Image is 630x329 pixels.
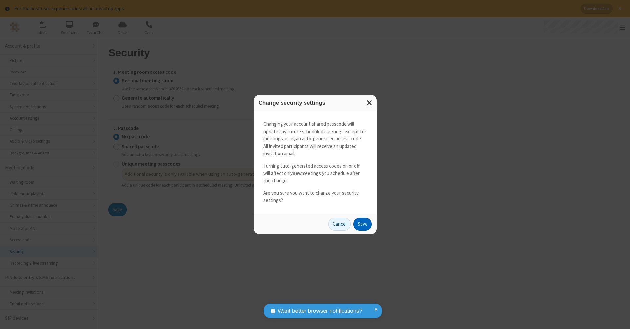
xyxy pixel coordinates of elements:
[328,218,351,231] button: Cancel
[263,189,367,204] p: Are you sure you want to change your security settings?
[363,95,377,111] button: Close modal
[278,307,362,315] span: Want better browser notifications?
[293,170,302,176] strong: new
[263,120,367,157] p: Changing your account shared passcode will update any future scheduled meetings except for meetin...
[353,218,372,231] button: Save
[259,100,372,106] h3: Change security settings
[263,162,367,185] p: Turning auto-generated access codes on or off will affect only meetings you schedule after the ch...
